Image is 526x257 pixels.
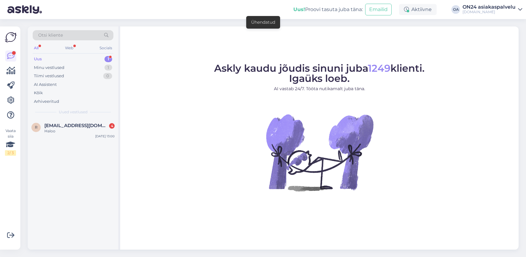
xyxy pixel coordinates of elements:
[35,125,38,130] span: R
[463,5,516,10] div: ON24 asiakaspalvelu
[34,73,64,79] div: Tiimi vestlused
[463,10,516,14] div: [DOMAIN_NAME]
[251,19,275,26] div: Ühendatud
[104,65,112,71] div: 1
[44,128,115,134] div: Haloo
[34,90,43,96] div: Kõik
[59,109,88,115] span: Uued vestlused
[33,44,40,52] div: All
[34,98,59,105] div: Arhiveeritud
[365,4,392,15] button: Emailid
[368,62,390,74] span: 1249
[38,32,63,38] span: Otsi kliente
[34,56,42,62] div: Uus
[214,62,425,84] span: Askly kaudu jõudis sinuni juba klienti. Igaüks loeb.
[103,73,112,79] div: 0
[463,5,522,14] a: ON24 asiakaspalvelu[DOMAIN_NAME]
[293,6,363,13] div: Proovi tasuta juba täna:
[5,31,17,43] img: Askly Logo
[5,150,16,156] div: 2 / 3
[109,123,115,129] div: 4
[64,44,75,52] div: Web
[214,86,425,92] p: AI vastab 24/7. Tööta nutikamalt juba täna.
[5,128,16,156] div: Vaata siia
[451,5,460,14] div: OA
[293,6,305,12] b: Uus!
[44,123,108,128] span: Robinakeramat@yahoo.com
[264,97,375,208] img: No Chat active
[104,56,112,62] div: 1
[399,4,437,15] div: Aktiivne
[98,44,113,52] div: Socials
[34,65,64,71] div: Minu vestlused
[34,82,57,88] div: AI Assistent
[95,134,115,139] div: [DATE] 13:00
